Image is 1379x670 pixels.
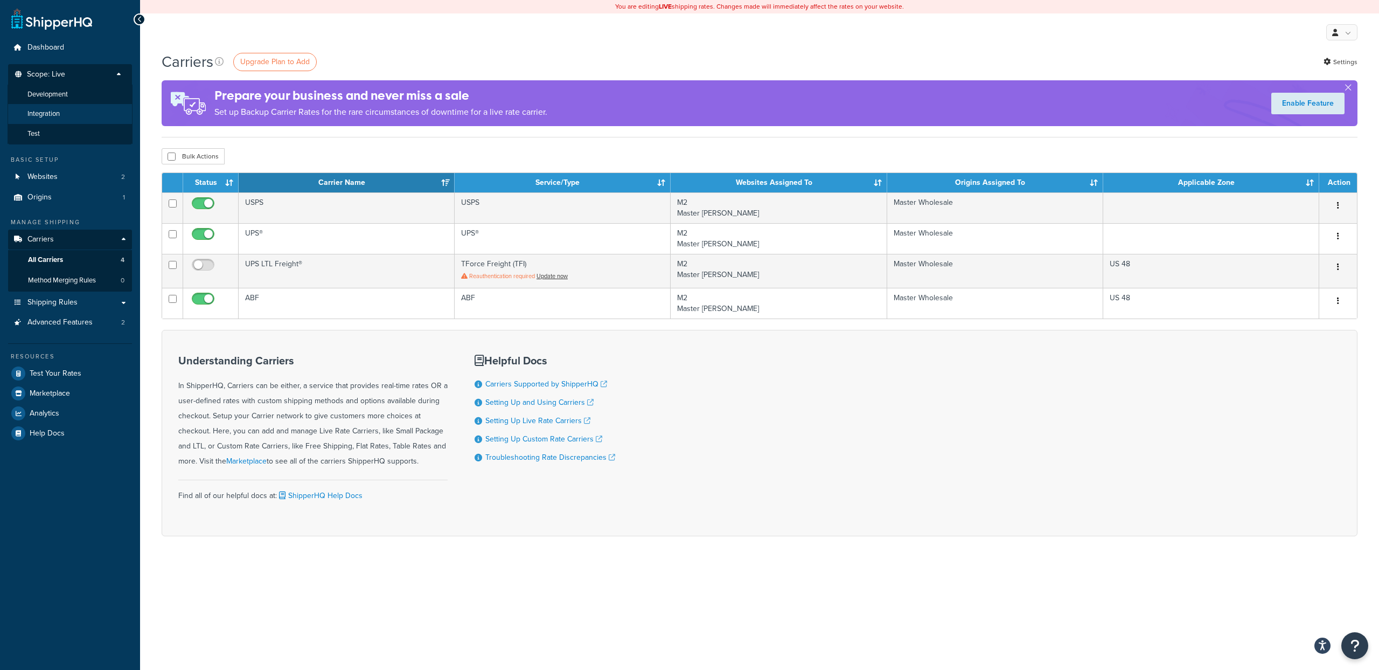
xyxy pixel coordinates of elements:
[8,293,132,313] a: Shipping Rules
[8,271,132,291] a: Method Merging Rules 0
[27,70,65,79] span: Scope: Live
[30,389,70,398] span: Marketplace
[162,148,225,164] button: Bulk Actions
[887,223,1103,254] td: Master Wholesale
[469,272,535,280] span: Reauthentication required
[121,255,124,265] span: 4
[485,415,590,426] a: Setting Up Live Rate Carriers
[27,129,40,139] span: Test
[178,480,448,503] div: Find all of our helpful docs at:
[27,109,60,119] span: Integration
[123,193,125,202] span: 1
[537,272,568,280] a: Update now
[455,192,671,223] td: USPS
[455,254,671,288] td: TForce Freight (TFI)
[8,384,132,403] a: Marketplace
[455,223,671,254] td: UPS®
[11,8,92,30] a: ShipperHQ Home
[178,355,448,469] div: In ShipperHQ, Carriers can be either, a service that provides real-time rates OR a user-defined r...
[239,173,455,192] th: Carrier Name: activate to sort column ascending
[8,167,132,187] a: Websites 2
[671,173,887,192] th: Websites Assigned To: activate to sort column ascending
[8,218,132,227] div: Manage Shipping
[30,429,65,438] span: Help Docs
[1341,632,1368,659] button: Open Resource Center
[28,276,96,285] span: Method Merging Rules
[1319,173,1357,192] th: Action
[887,254,1103,288] td: Master Wholesale
[671,192,887,223] td: M2 Master [PERSON_NAME]
[8,271,132,291] li: Method Merging Rules
[8,104,133,124] li: Integration
[27,318,93,327] span: Advanced Features
[30,409,59,418] span: Analytics
[121,318,125,327] span: 2
[8,38,132,58] a: Dashboard
[239,254,455,288] td: UPS LTL Freight®
[455,173,671,192] th: Service/Type: activate to sort column ascending
[27,298,78,307] span: Shipping Rules
[485,433,602,445] a: Setting Up Custom Rate Carriers
[1103,254,1319,288] td: US 48
[485,397,594,408] a: Setting Up and Using Carriers
[183,173,239,192] th: Status: activate to sort column ascending
[162,51,213,72] h1: Carriers
[671,223,887,254] td: M2 Master [PERSON_NAME]
[121,172,125,182] span: 2
[887,173,1103,192] th: Origins Assigned To: activate to sort column ascending
[30,369,81,378] span: Test Your Rates
[1103,288,1319,319] td: US 48
[240,56,310,67] span: Upgrade Plan to Add
[8,230,132,250] a: Carriers
[214,105,547,120] p: Set up Backup Carrier Rates for the rare circumstances of downtime for a live rate carrier.
[239,223,455,254] td: UPS®
[8,188,132,208] li: Origins
[1103,173,1319,192] th: Applicable Zone: activate to sort column ascending
[485,452,615,463] a: Troubleshooting Rate Discrepancies
[1271,93,1345,114] a: Enable Feature
[27,193,52,202] span: Origins
[8,85,133,105] li: Development
[8,124,133,144] li: Test
[277,490,363,501] a: ShipperHQ Help Docs
[1324,54,1357,70] a: Settings
[8,250,132,270] li: All Carriers
[239,288,455,319] td: ABF
[485,378,607,390] a: Carriers Supported by ShipperHQ
[8,155,132,164] div: Basic Setup
[162,80,214,126] img: ad-rules-rateshop-fe6ec290ccb7230408bd80ed9643f0289d75e0ffd9eb532fc0e269fcd187b520.png
[27,90,68,99] span: Development
[455,288,671,319] td: ABF
[8,230,132,291] li: Carriers
[214,87,547,105] h4: Prepare your business and never miss a sale
[8,364,132,383] a: Test Your Rates
[239,192,455,223] td: USPS
[8,188,132,208] a: Origins 1
[27,172,58,182] span: Websites
[233,53,317,71] a: Upgrade Plan to Add
[8,404,132,423] a: Analytics
[8,352,132,361] div: Resources
[671,254,887,288] td: M2 Master [PERSON_NAME]
[8,313,132,333] li: Advanced Features
[659,2,672,11] b: LIVE
[8,424,132,443] a: Help Docs
[887,192,1103,223] td: Master Wholesale
[27,43,64,52] span: Dashboard
[887,288,1103,319] td: Master Wholesale
[8,250,132,270] a: All Carriers 4
[8,167,132,187] li: Websites
[28,255,63,265] span: All Carriers
[8,313,132,333] a: Advanced Features 2
[121,276,124,285] span: 0
[475,355,615,367] h3: Helpful Docs
[27,235,54,244] span: Carriers
[671,288,887,319] td: M2 Master [PERSON_NAME]
[178,355,448,367] h3: Understanding Carriers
